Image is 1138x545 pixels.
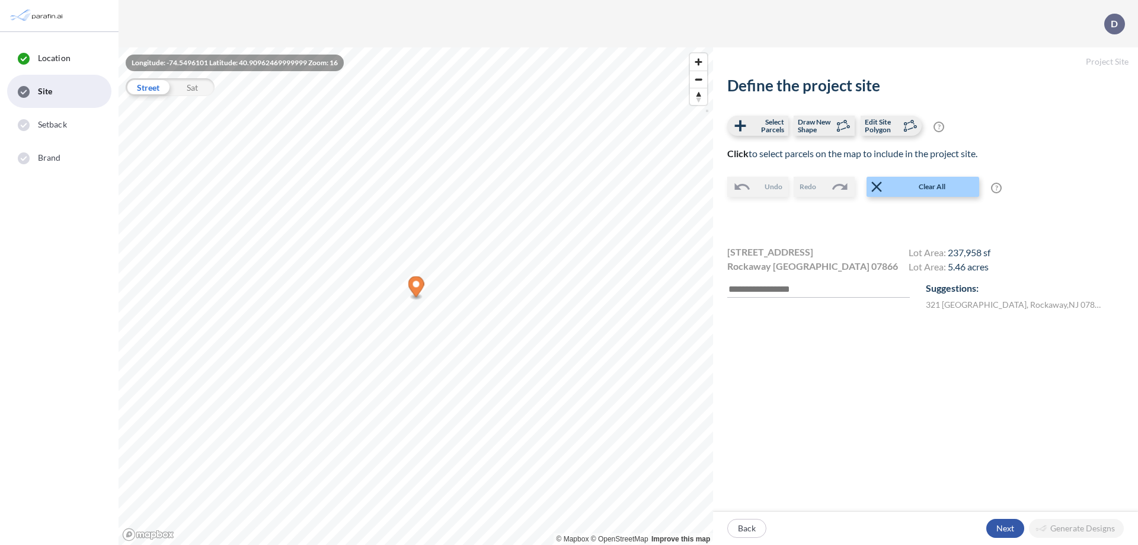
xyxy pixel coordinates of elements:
[690,71,707,88] button: Zoom out
[727,259,898,273] span: Rockaway [GEOGRAPHIC_DATA] 07866
[713,47,1138,77] h5: Project Site
[38,119,67,130] span: Setback
[727,148,977,159] span: to select parcels on the map to include in the project site.
[867,177,979,197] button: Clear All
[38,85,52,97] span: Site
[794,177,855,197] button: Redo
[909,261,990,275] h4: Lot Area:
[749,118,784,133] span: Select Parcels
[727,245,813,259] span: [STREET_ADDRESS]
[122,528,174,541] a: Mapbox homepage
[170,78,215,96] div: Sat
[926,298,1104,311] label: 321 [GEOGRAPHIC_DATA] , Rockaway , NJ 07866 , US
[727,519,766,538] button: Back
[38,152,61,164] span: Brand
[1111,18,1118,29] p: D
[798,118,833,133] span: Draw New Shape
[126,55,344,71] div: Longitude: -74.5496101 Latitude: 40.90962469999999 Zoom: 16
[948,261,989,272] span: 5.46 acres
[727,148,749,159] b: Click
[119,47,713,545] canvas: Map
[727,77,1124,95] h2: Define the project site
[651,535,710,543] a: Improve this map
[800,181,816,192] span: Redo
[591,535,648,543] a: OpenStreetMap
[38,52,71,64] span: Location
[886,181,978,192] span: Clear All
[690,88,707,105] button: Reset bearing to north
[738,522,756,534] p: Back
[9,5,66,27] img: Parafin
[126,78,170,96] div: Street
[991,183,1002,193] span: ?
[408,276,424,301] div: Map marker
[690,53,707,71] button: Zoom in
[926,281,1124,295] p: Suggestions:
[948,247,990,258] span: 237,958 sf
[865,118,900,133] span: Edit Site Polygon
[909,247,990,261] h4: Lot Area:
[986,519,1024,538] button: Next
[557,535,589,543] a: Mapbox
[934,122,944,132] span: ?
[765,181,782,192] span: Undo
[727,177,788,197] button: Undo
